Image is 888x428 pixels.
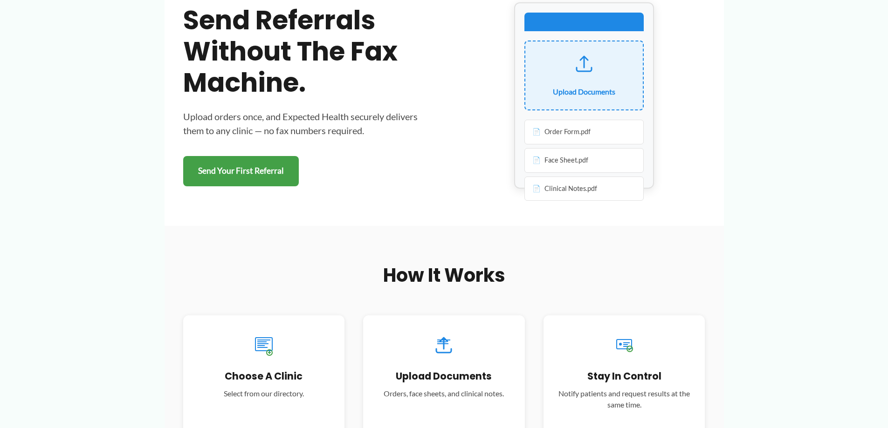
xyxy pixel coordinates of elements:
[553,85,615,99] div: Upload Documents
[524,177,644,201] div: Clinical Notes.pdf
[197,388,331,399] p: Select from our directory.
[183,109,426,137] p: Upload orders once, and Expected Health securely delivers them to any clinic — no fax numbers req...
[558,388,691,410] p: Notify patients and request results at the same time.
[183,263,705,287] h2: How It Works
[524,148,644,173] div: Face Sheet.pdf
[377,370,511,382] h3: Upload Documents
[558,370,691,382] h3: Stay in Control
[183,5,426,99] h1: Send referrals without the fax machine.
[524,120,644,144] div: Order Form.pdf
[197,370,331,382] h3: Choose a Clinic
[377,388,511,399] p: Orders, face sheets, and clinical notes.
[183,156,299,186] a: Send Your First Referral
